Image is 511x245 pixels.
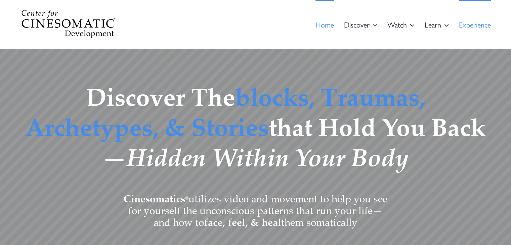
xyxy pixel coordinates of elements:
[20,85,491,176] h1: Discover the that hold you back—
[124,195,185,205] strong: Cinesomatics
[315,21,334,28] span: Home
[204,218,281,229] strong: face, feel, & heal
[459,21,491,28] span: Expe­ri­ence
[387,21,407,28] span: Watch
[20,9,116,39] img: Center For Cinesomatic Development Logo
[344,21,370,28] span: Dis­cov­er
[425,21,441,28] span: Learn
[20,194,491,230] span: utilizes video and movement to help you see for yourself the unconscious patterns that run your l...
[185,196,189,201] sup: ®
[127,148,409,173] em: hidden within your body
